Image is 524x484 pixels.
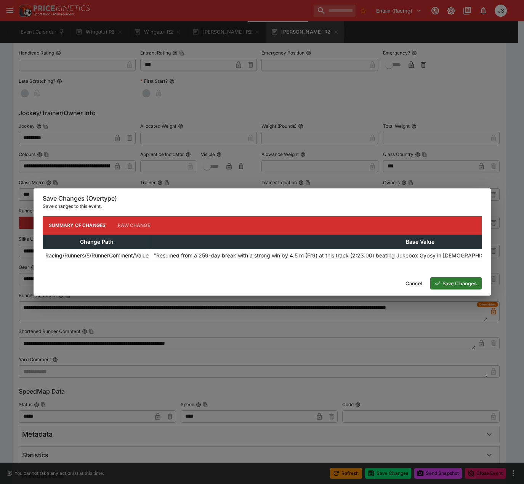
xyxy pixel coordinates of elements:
[43,235,151,249] th: Change Path
[45,251,149,259] p: Racing/Runners/5/RunnerComment/Value
[43,195,482,203] h6: Save Changes (Overtype)
[430,277,482,289] button: Save Changes
[112,216,156,235] button: Raw Change
[401,277,427,289] button: Cancel
[43,216,112,235] button: Summary of Changes
[43,203,482,210] p: Save changes to this event.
